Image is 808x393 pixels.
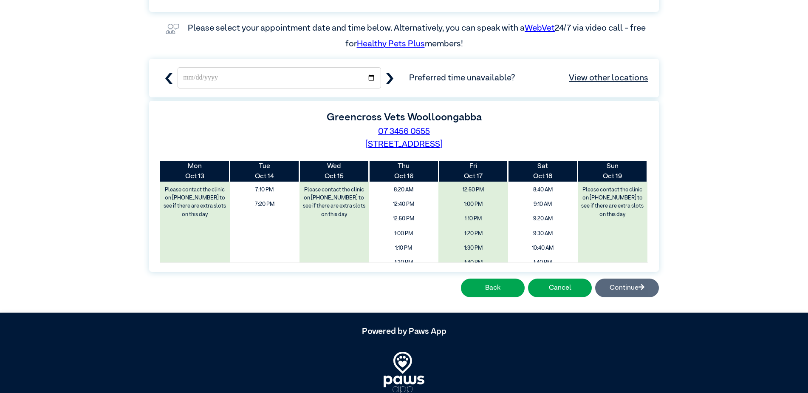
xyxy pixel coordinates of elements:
button: Cancel [528,279,592,297]
span: 7:20 PM [233,198,297,211]
th: Oct 19 [578,161,647,182]
th: Oct 17 [438,161,508,182]
span: 12:40 PM [372,198,435,211]
label: Please contact the clinic on [PHONE_NUMBER] to see if there are extra slots on this day [300,184,368,221]
label: Please contact the clinic on [PHONE_NUMBER] to see if there are extra slots on this day [161,184,229,221]
span: 1:40 PM [441,256,505,269]
span: Preferred time unavailable? [409,71,648,84]
label: Please contact the clinic on [PHONE_NUMBER] to see if there are extra slots on this day [579,184,647,221]
a: View other locations [569,71,648,84]
span: 7:10 PM [233,184,297,196]
span: 1:00 PM [441,198,505,211]
a: Healthy Pets Plus [357,40,425,48]
a: [STREET_ADDRESS] [365,140,443,148]
button: Back [461,279,525,297]
span: 12:50 PM [372,213,435,225]
span: 9:10 AM [511,198,575,211]
span: 10:40 AM [511,242,575,254]
span: 1:30 PM [441,242,505,254]
span: 8:20 AM [372,184,435,196]
span: 1:10 PM [372,242,435,254]
th: Oct 14 [230,161,299,182]
a: 07 3456 0555 [378,127,430,136]
span: 1:00 PM [372,228,435,240]
label: Greencross Vets Woolloongabba [327,112,482,122]
span: 1:10 PM [441,213,505,225]
th: Oct 15 [299,161,369,182]
span: 12:50 PM [441,184,505,196]
img: vet [162,20,183,37]
span: 9:20 AM [511,213,575,225]
th: Oct 18 [508,161,578,182]
span: 1:40 PM [511,256,575,269]
span: 8:40 AM [511,184,575,196]
span: 9:30 AM [511,228,575,240]
th: Oct 16 [369,161,438,182]
span: 1:20 PM [441,228,505,240]
label: Please select your appointment date and time below. Alternatively, you can speak with a 24/7 via ... [188,24,647,48]
th: Oct 13 [160,161,230,182]
span: 1:20 PM [372,256,435,269]
a: WebVet [525,24,555,32]
h5: Powered by Paws App [149,326,659,336]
